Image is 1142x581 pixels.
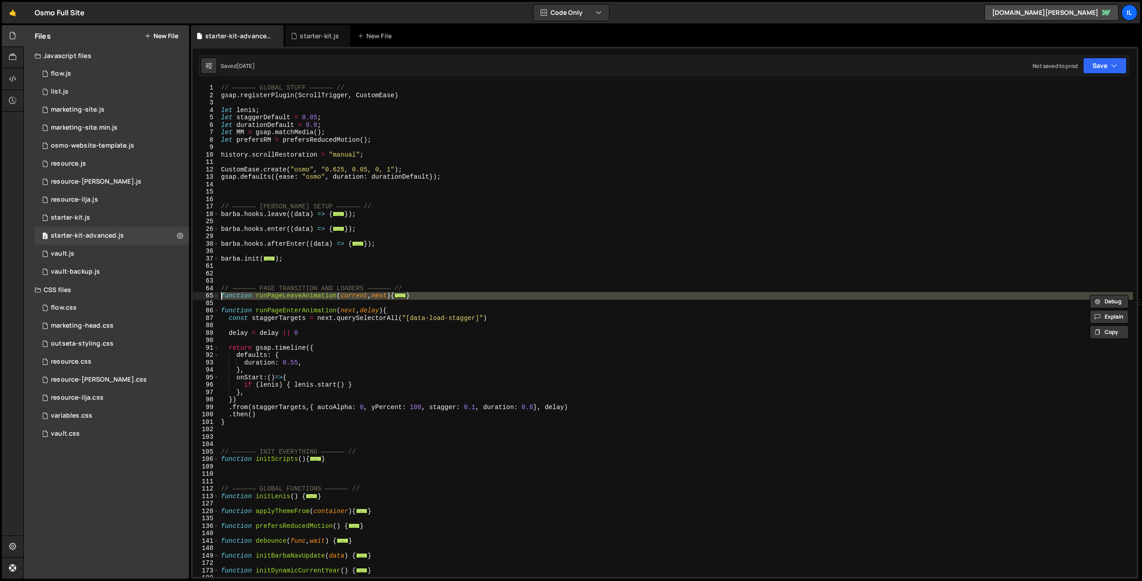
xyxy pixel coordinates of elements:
div: marketing-site.min.js [51,124,117,132]
div: 64 [193,285,219,293]
div: 95 [193,374,219,382]
span: ... [333,211,344,216]
button: Explain [1090,310,1128,324]
div: 26 [193,225,219,233]
div: 17 [193,203,219,211]
div: resource-ilja.css [51,394,104,402]
div: starter-kit-advanced.js [51,232,124,240]
div: 100 [193,411,219,419]
div: 93 [193,359,219,367]
a: 🤙 [2,2,24,23]
div: 10598/28787.js [35,119,189,137]
div: list.js [51,88,68,96]
div: 99 [193,404,219,411]
div: 10598/27344.js [35,65,189,83]
div: starter-kit.js [51,214,90,222]
div: 9 [193,144,219,151]
div: 127 [193,500,219,508]
div: 10 [193,151,219,159]
div: marketing-site.js [51,106,104,114]
span: ... [356,567,368,572]
div: 96 [193,381,219,389]
div: 98 [193,396,219,404]
div: starter-kit.js [300,32,339,41]
div: 37 [193,255,219,263]
span: ... [310,456,321,461]
div: 10598/27499.css [35,335,189,353]
div: 30 [193,240,219,248]
div: 10598/28174.js [35,101,189,119]
div: 36 [193,248,219,255]
div: osmo-website-template.js [51,142,134,150]
div: 86 [193,307,219,315]
div: 10598/24130.js [35,245,189,263]
div: 104 [193,441,219,448]
div: Il [1121,5,1137,21]
div: 61 [193,262,219,270]
div: 3 [193,99,219,107]
div: 18 [193,211,219,218]
div: 25 [193,218,219,225]
div: Osmo Full Site [35,7,85,18]
span: ... [356,508,368,513]
div: 172 [193,559,219,567]
div: 149 [193,552,219,560]
div: [DATE] [237,62,255,70]
div: 140 [193,530,219,537]
div: 10598/27702.css [35,371,189,389]
div: 141 [193,537,219,545]
div: Javascript files [24,47,189,65]
div: 101 [193,419,219,426]
span: ... [337,538,348,543]
div: 63 [193,277,219,285]
span: ... [394,293,406,298]
button: Debug [1090,295,1128,308]
div: 14 [193,181,219,189]
div: 10598/25099.css [35,425,189,443]
button: Code Only [533,5,609,21]
div: 5 [193,114,219,122]
div: 7 [193,129,219,136]
div: 85 [193,300,219,307]
div: 106 [193,455,219,463]
div: Saved [221,62,255,70]
div: 128 [193,508,219,515]
div: 16 [193,196,219,203]
div: 10598/44726.js [35,227,189,245]
div: 15 [193,188,219,196]
div: 10598/25101.js [35,263,189,281]
span: ... [333,226,344,231]
div: 102 [193,426,219,433]
div: 8 [193,136,219,144]
div: flow.css [51,304,77,312]
div: vault-backup.js [51,268,100,276]
div: 1 [193,84,219,92]
div: 109 [193,463,219,471]
div: vault.css [51,430,80,438]
div: resource-[PERSON_NAME].js [51,178,141,186]
div: variables.css [51,412,92,420]
div: resource.js [51,160,86,168]
div: 103 [193,433,219,441]
div: 10598/27496.css [35,407,189,425]
div: resource-[PERSON_NAME].css [51,376,147,384]
div: resource.css [51,358,91,366]
div: outseta-styling.css [51,340,113,348]
div: 2 [193,92,219,99]
div: 62 [193,270,219,278]
div: marketing-head.css [51,322,113,330]
div: 10598/27705.js [35,155,189,173]
div: 65 [193,292,219,300]
div: 10598/27699.css [35,353,189,371]
div: 10598/29018.js [35,137,189,155]
div: Not saved to prod [1033,62,1078,70]
div: 105 [193,448,219,456]
div: 92 [193,351,219,359]
div: CSS files [24,281,189,299]
div: vault.js [51,250,74,258]
div: 112 [193,485,219,493]
button: Save [1083,58,1127,74]
div: 173 [193,567,219,575]
div: New File [357,32,395,41]
h2: Files [35,31,51,41]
